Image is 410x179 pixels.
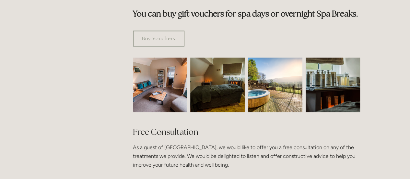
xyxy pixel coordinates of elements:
p: As a guest of [GEOGRAPHIC_DATA], we would like to offer you a free consultation on any of the tre... [133,143,360,170]
strong: You can buy gift vouchers for spa days or overnight Spa Breaks. [133,8,358,19]
h2: Free Consultation [133,126,360,138]
img: Body creams in the spa room, Losehill House Hotel and Spa [292,58,374,112]
img: Outdoor jacuzzi with a view of the Peak District, Losehill House Hotel and Spa [248,58,302,112]
img: Spa room, Losehill House Hotel and Spa [177,58,258,112]
img: Waiting room, spa room, Losehill House Hotel and Spa [119,58,201,112]
a: Buy Vouchers [133,31,184,46]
